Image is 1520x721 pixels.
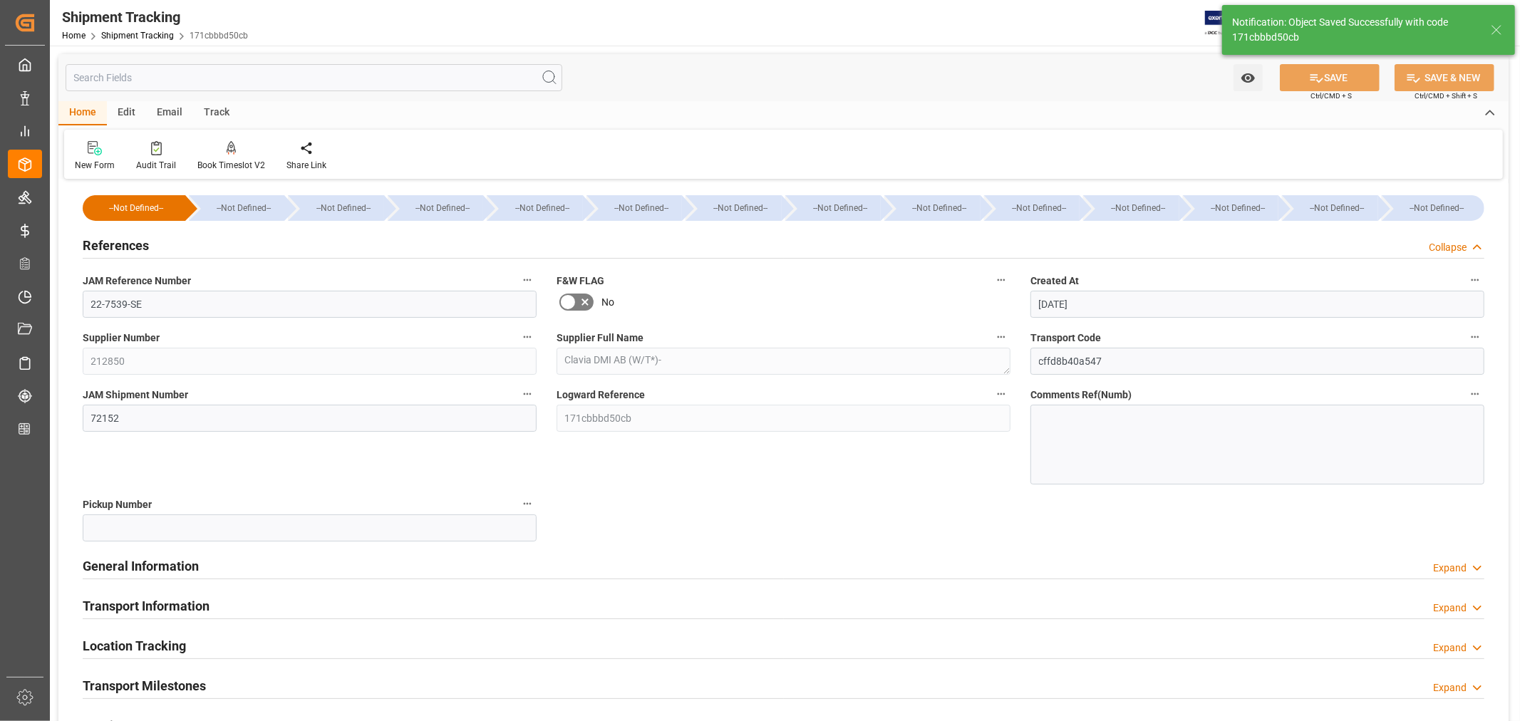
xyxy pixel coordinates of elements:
[193,101,240,125] div: Track
[107,101,146,125] div: Edit
[557,331,643,346] span: Supplier Full Name
[1205,11,1254,36] img: Exertis%20JAM%20-%20Email%20Logo.jpg_1722504956.jpg
[1466,328,1484,346] button: Transport Code
[83,596,210,616] h2: Transport Information
[686,195,781,221] div: --Not Defined--
[992,328,1010,346] button: Supplier Full Name
[203,195,284,221] div: --Not Defined--
[1280,64,1380,91] button: SAVE
[1296,195,1377,221] div: --Not Defined--
[1433,640,1467,655] div: Expand
[101,31,174,41] a: Shipment Tracking
[83,388,188,403] span: JAM Shipment Number
[1395,64,1494,91] button: SAVE & NEW
[518,271,537,289] button: JAM Reference Number
[1433,601,1467,616] div: Expand
[388,195,483,221] div: --Not Defined--
[1097,195,1179,221] div: --Not Defined--
[136,159,176,172] div: Audit Trail
[66,64,562,91] input: Search Fields
[197,159,265,172] div: Book Timeslot V2
[83,636,186,655] h2: Location Tracking
[601,195,682,221] div: --Not Defined--
[1466,271,1484,289] button: Created At
[83,195,185,221] div: --Not Defined--
[992,271,1010,289] button: F&W FLAG
[884,195,980,221] div: --Not Defined--
[83,331,160,346] span: Supplier Number
[1030,331,1101,346] span: Transport Code
[700,195,781,221] div: --Not Defined--
[83,676,206,695] h2: Transport Milestones
[1232,15,1477,45] div: Notification: Object Saved Successfully with code 171cbbbd50cb
[899,195,980,221] div: --Not Defined--
[518,385,537,403] button: JAM Shipment Number
[998,195,1080,221] div: --Not Defined--
[1396,195,1477,221] div: --Not Defined--
[557,348,1010,375] textarea: Clavia DMI AB (W/T*)-
[58,101,107,125] div: Home
[557,274,604,289] span: F&W FLAG
[1197,195,1278,221] div: --Not Defined--
[487,195,582,221] div: --Not Defined--
[1030,291,1484,318] input: MM-DD-YYYY
[1030,274,1079,289] span: Created At
[302,195,383,221] div: --Not Defined--
[984,195,1080,221] div: --Not Defined--
[785,195,881,221] div: --Not Defined--
[1030,388,1132,403] span: Comments Ref(Numb)
[62,31,86,41] a: Home
[586,195,682,221] div: --Not Defined--
[75,159,115,172] div: New Form
[518,494,537,513] button: Pickup Number
[1382,195,1484,221] div: --Not Defined--
[1466,385,1484,403] button: Comments Ref(Numb)
[1234,64,1263,91] button: open menu
[557,388,645,403] span: Logward Reference
[83,274,191,289] span: JAM Reference Number
[189,195,284,221] div: --Not Defined--
[402,195,483,221] div: --Not Defined--
[1433,561,1467,576] div: Expand
[83,497,152,512] span: Pickup Number
[1415,90,1477,101] span: Ctrl/CMD + Shift + S
[83,236,149,255] h2: References
[601,295,614,310] span: No
[1083,195,1179,221] div: --Not Defined--
[1429,240,1467,255] div: Collapse
[286,159,326,172] div: Share Link
[83,556,199,576] h2: General Information
[97,195,175,221] div: --Not Defined--
[1310,90,1352,101] span: Ctrl/CMD + S
[518,328,537,346] button: Supplier Number
[800,195,881,221] div: --Not Defined--
[62,6,248,28] div: Shipment Tracking
[1183,195,1278,221] div: --Not Defined--
[1433,680,1467,695] div: Expand
[501,195,582,221] div: --Not Defined--
[288,195,383,221] div: --Not Defined--
[146,101,193,125] div: Email
[1282,195,1377,221] div: --Not Defined--
[992,385,1010,403] button: Logward Reference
